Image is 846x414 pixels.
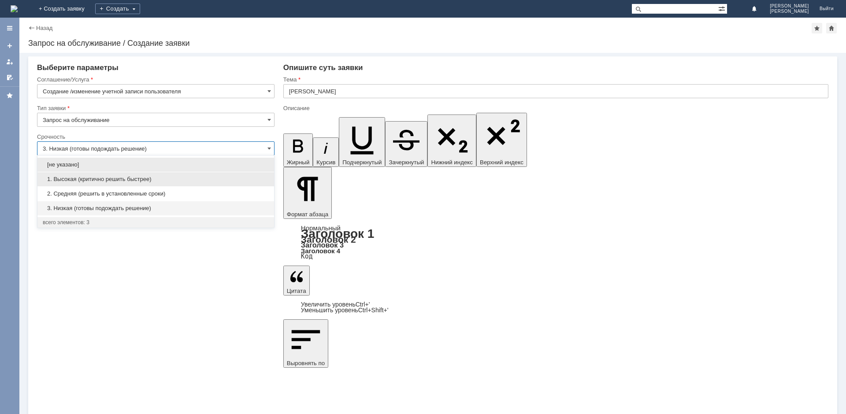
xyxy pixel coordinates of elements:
[43,176,269,183] span: 1. Высокая (критично решить быстрее)
[283,133,313,167] button: Жирный
[283,63,363,72] span: Опишите суть заявки
[287,211,328,218] span: Формат абзаца
[283,167,332,219] button: Формат абзаца
[11,5,18,12] a: Перейти на домашнюю страницу
[37,105,273,111] div: Тип заявки
[342,159,382,166] span: Подчеркнутый
[43,161,269,168] span: [не указано]
[301,224,341,232] a: Нормальный
[812,23,822,33] div: Добавить в избранное
[28,39,837,48] div: Запрос на обслуживание / Создание заявки
[431,159,473,166] span: Нижний индекс
[301,252,313,260] a: Код
[301,241,344,249] a: Заголовок 3
[301,227,375,240] a: Заголовок 1
[3,39,17,53] a: Создать заявку
[11,5,18,12] img: logo
[316,159,335,166] span: Курсив
[287,288,306,294] span: Цитата
[427,115,476,167] button: Нижний индекс
[287,360,325,366] span: Выровнять по
[283,266,310,296] button: Цитата
[301,307,389,314] a: Decrease
[37,63,119,72] span: Выберите параметры
[36,25,52,31] a: Назад
[826,23,837,33] div: Сделать домашней страницей
[283,105,827,111] div: Описание
[283,225,828,259] div: Формат абзаца
[301,301,370,308] a: Increase
[356,301,370,308] span: Ctrl+'
[301,234,356,244] a: Заголовок 2
[43,190,269,197] span: 2. Средняя (решить в установленные сроки)
[3,55,17,69] a: Мои заявки
[358,307,389,314] span: Ctrl+Shift+'
[770,9,809,14] span: [PERSON_NAME]
[37,77,273,82] div: Соглашение/Услуга
[37,134,273,140] div: Срочность
[480,159,523,166] span: Верхний индекс
[287,159,310,166] span: Жирный
[389,159,424,166] span: Зачеркнутый
[770,4,809,9] span: [PERSON_NAME]
[283,302,828,313] div: Цитата
[718,4,727,12] span: Расширенный поиск
[385,121,427,167] button: Зачеркнутый
[43,205,269,212] span: 3. Низкая (готовы подождать решение)
[283,77,827,82] div: Тема
[301,247,340,255] a: Заголовок 4
[476,113,527,167] button: Верхний индекс
[339,117,385,167] button: Подчеркнутый
[3,70,17,85] a: Мои согласования
[43,219,269,226] div: всего элементов: 3
[313,137,339,167] button: Курсив
[95,4,140,14] div: Создать
[283,319,328,368] button: Выровнять по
